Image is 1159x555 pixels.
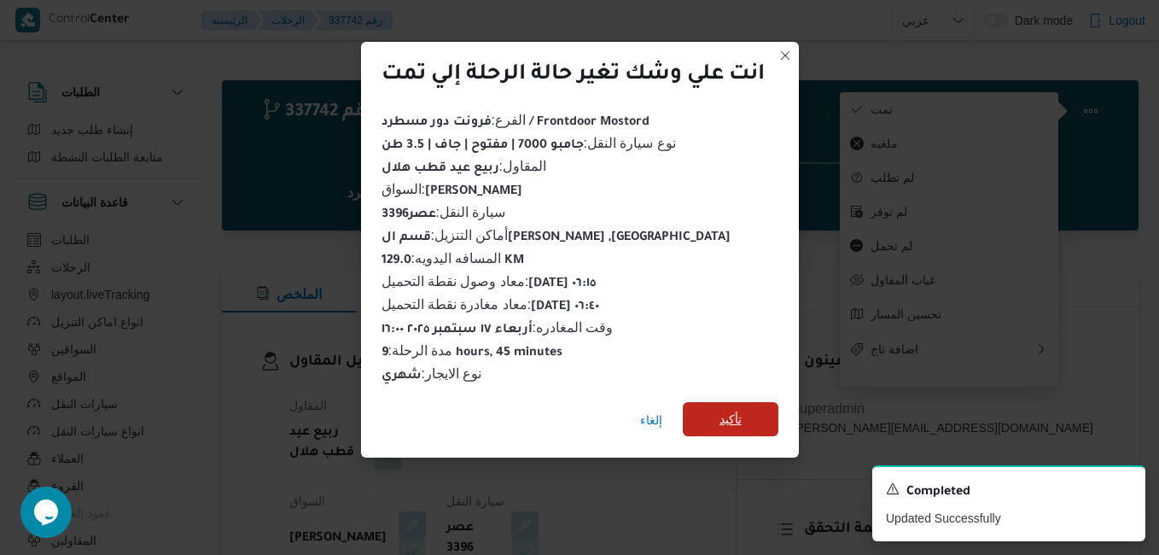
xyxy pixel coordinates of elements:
[886,510,1132,528] p: Updated Successfully
[531,301,599,314] b: [DATE] ٠٦:٤٠
[683,402,778,436] button: تأكيد
[775,45,795,66] button: Closes this modal window
[381,162,499,176] b: ربيع عيد قطب هلال
[381,205,506,219] span: سيارة النقل :
[719,409,742,429] span: تأكيد
[381,347,563,360] b: 9 hours, 45 minutes
[381,231,731,245] b: قسم ال[PERSON_NAME] ,[GEOGRAPHIC_DATA]
[640,410,662,430] span: إلغاء
[381,254,525,268] b: 129.0 KM
[381,366,482,381] span: نوع الايجار :
[886,481,1132,503] div: Notification
[381,113,649,127] span: الفرع :
[425,185,522,199] b: [PERSON_NAME]
[381,228,731,242] span: أماكن التنزيل :
[381,159,546,173] span: المقاول :
[381,62,765,90] div: انت علي وشك تغير حالة الرحلة إلي تمت
[17,487,72,538] iframe: chat widget
[381,370,422,383] b: شهري
[381,324,533,337] b: أربعاء ١٧ سبتمبر ٢٠٢٥ ١٦:٠٠
[381,182,522,196] span: السواق :
[381,208,436,222] b: عصر3396
[633,403,669,437] button: إلغاء
[381,343,563,358] span: مدة الرحلة :
[381,139,584,153] b: جامبو 7000 | مفتوح | جاف | 3.5 طن
[528,277,596,291] b: [DATE] ٠٦:١٥
[381,136,676,150] span: نوع سيارة النقل :
[381,251,525,266] span: المسافه اليدويه :
[381,320,614,335] span: وقت المغادره :
[381,274,597,289] span: معاد وصول نقطة التحميل :
[906,482,970,503] span: Completed
[381,297,600,312] span: معاد مغادرة نقطة التحميل :
[381,116,649,130] b: فرونت دور مسطرد / Frontdoor Mostord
